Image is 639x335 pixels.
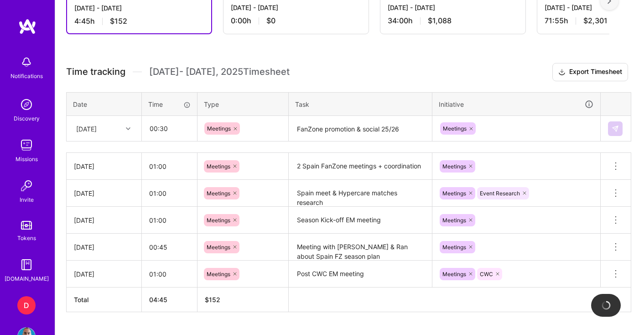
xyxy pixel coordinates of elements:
img: tokens [21,221,32,230]
div: [DATE] - [DATE] [231,3,361,12]
textarea: 2 Spain FanZone meetings + coordination [290,154,431,179]
span: $0 [266,16,275,26]
input: HH:MM [142,262,197,286]
img: Submit [612,125,619,132]
span: $ 152 [205,296,220,304]
span: Time tracking [66,66,125,78]
span: CWC [480,271,493,277]
i: icon Download [558,68,566,77]
span: Meetings [207,190,230,197]
textarea: Season Kick-off EM meeting [290,208,431,233]
i: icon Chevron [126,126,130,131]
th: Task [289,92,432,116]
textarea: Meeting with [PERSON_NAME] & Ran about Spain FZ season plan [290,235,431,260]
a: D [15,296,38,314]
span: Meetings [442,217,466,224]
img: discovery [17,95,36,114]
img: guide book [17,256,36,274]
th: Type [197,92,289,116]
img: teamwork [17,136,36,154]
div: Time [148,99,191,109]
input: HH:MM [142,116,197,141]
span: Meetings [207,125,231,132]
div: Notifications [10,71,43,81]
textarea: Spain meet & Hypercare matches research [290,181,431,206]
div: [DATE] [74,269,134,279]
th: 04:45 [142,288,197,312]
th: Total [67,288,142,312]
img: logo [18,18,36,35]
textarea: Post CWC EM meeting [290,262,431,287]
div: [DATE] [74,188,134,198]
div: [DATE] - [DATE] [74,3,204,13]
img: loading [600,299,612,311]
div: Invite [20,195,34,204]
div: Missions [16,154,38,164]
img: bell [17,53,36,71]
button: Export Timesheet [552,63,628,81]
div: [DATE] [74,162,134,171]
span: Meetings [207,244,230,251]
span: Event Research [480,190,520,197]
span: Meetings [207,217,230,224]
div: 0:00 h [231,16,361,26]
div: Initiative [439,99,594,110]
span: Meetings [207,163,230,170]
span: Meetings [442,271,466,277]
img: Invite [17,177,36,195]
div: [DATE] [74,215,134,225]
div: [DATE] [74,242,134,252]
span: Meetings [442,190,466,197]
th: Date [67,92,142,116]
span: Meetings [443,125,467,132]
div: D [17,296,36,314]
div: 4:45 h [74,16,204,26]
textarea: FanZone promotion & social 25/26 [290,117,431,141]
div: null [608,121,623,136]
span: Meetings [442,163,466,170]
input: HH:MM [142,235,197,259]
span: $1,088 [428,16,452,26]
input: HH:MM [142,181,197,205]
span: $152 [110,16,127,26]
div: Tokens [17,233,36,243]
div: Discovery [14,114,40,123]
div: [DOMAIN_NAME] [5,274,49,283]
div: [DATE] [76,124,97,133]
span: [DATE] - [DATE] , 2025 Timesheet [149,66,290,78]
span: Meetings [207,271,230,277]
input: HH:MM [142,208,197,232]
span: $2,301 [583,16,608,26]
input: HH:MM [142,154,197,178]
span: Meetings [442,244,466,251]
div: [DATE] - [DATE] [388,3,518,12]
div: 34:00 h [388,16,518,26]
